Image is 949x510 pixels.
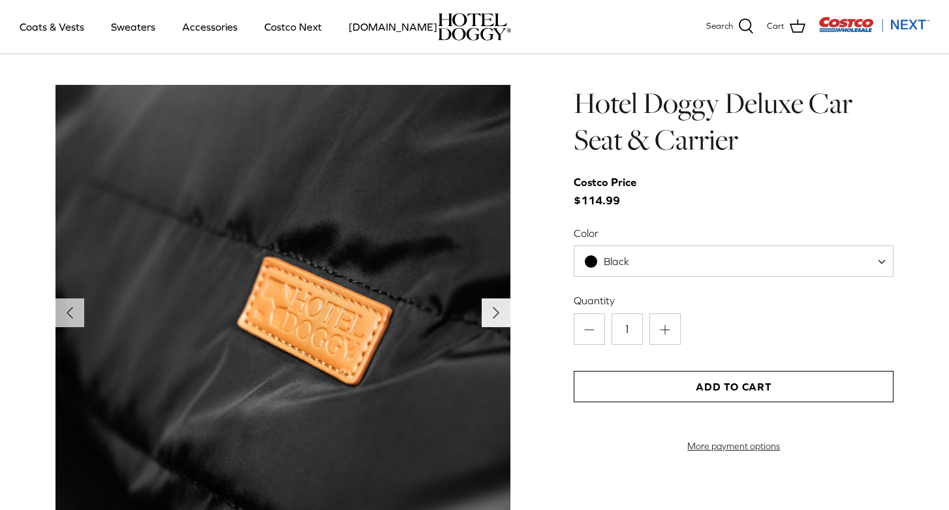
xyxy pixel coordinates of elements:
a: Cart [767,18,805,35]
input: Quantity [612,313,643,345]
a: Costco Next [253,5,334,49]
a: hoteldoggy.com hoteldoggycom [438,13,511,40]
span: Search [706,20,733,33]
span: Cart [767,20,785,33]
div: Costco Price [574,174,636,191]
span: Black [574,255,655,268]
a: Coats & Vests [8,5,96,49]
label: Color [574,226,894,240]
span: $114.99 [574,174,649,209]
a: Accessories [170,5,249,49]
a: Sweaters [99,5,167,49]
img: Costco Next [818,16,929,33]
a: Visit Costco Next [818,25,929,35]
label: Quantity [574,293,894,308]
span: Black [604,255,629,267]
button: Next [482,298,510,327]
a: [DOMAIN_NAME] [337,5,449,49]
img: hoteldoggycom [438,13,511,40]
h1: Hotel Doggy Deluxe Car Seat & Carrier [574,85,894,159]
button: Add to Cart [574,371,894,402]
button: Previous [55,298,84,327]
a: Search [706,18,754,35]
a: More payment options [574,441,894,452]
span: Black [574,246,894,277]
